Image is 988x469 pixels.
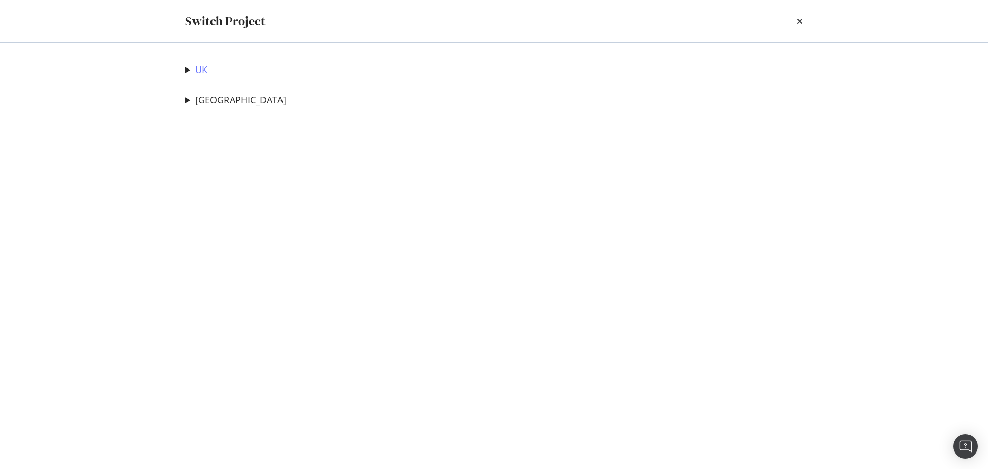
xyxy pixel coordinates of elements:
div: Switch Project [185,12,266,30]
div: Open Intercom Messenger [953,434,978,459]
a: [GEOGRAPHIC_DATA] [195,95,286,106]
summary: UK [185,63,207,77]
div: times [797,12,803,30]
a: UK [195,64,207,75]
summary: [GEOGRAPHIC_DATA] [185,94,286,107]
